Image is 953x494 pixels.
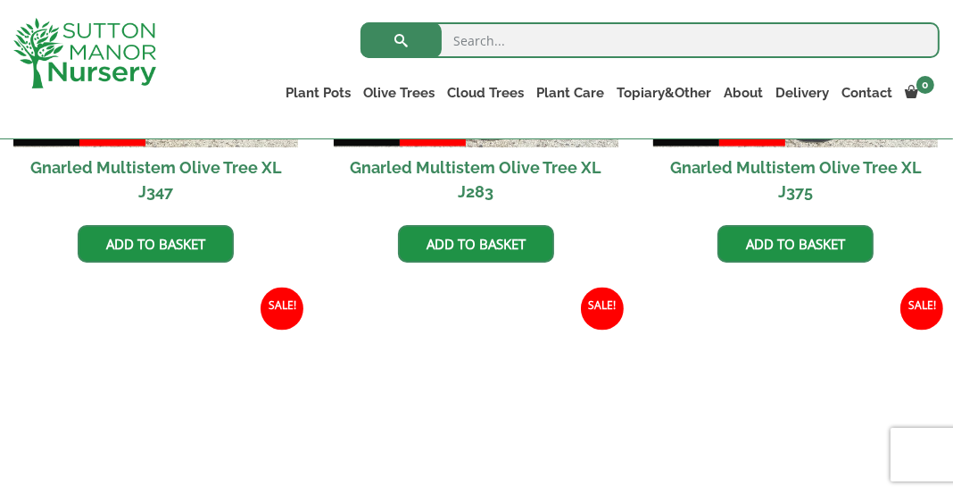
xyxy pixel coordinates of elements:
[717,225,874,263] a: Add to basket: “Gnarled Multistem Olive Tree XL J375”
[653,147,938,212] h2: Gnarled Multistem Olive Tree XL J375
[78,225,234,263] a: Add to basket: “Gnarled Multistem Olive Tree XL J347”
[334,147,618,212] h2: Gnarled Multistem Olive Tree XL J283
[13,18,156,88] img: logo
[769,80,835,105] a: Delivery
[581,288,624,331] span: Sale!
[610,80,717,105] a: Topiary&Other
[530,80,610,105] a: Plant Care
[916,76,934,94] span: 0
[899,80,940,105] a: 0
[357,80,441,105] a: Olive Trees
[13,147,298,212] h2: Gnarled Multistem Olive Tree XL J347
[900,288,943,331] span: Sale!
[441,80,530,105] a: Cloud Trees
[279,80,357,105] a: Plant Pots
[398,225,554,263] a: Add to basket: “Gnarled Multistem Olive Tree XL J283”
[835,80,899,105] a: Contact
[261,288,303,331] span: Sale!
[360,22,941,58] input: Search...
[717,80,769,105] a: About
